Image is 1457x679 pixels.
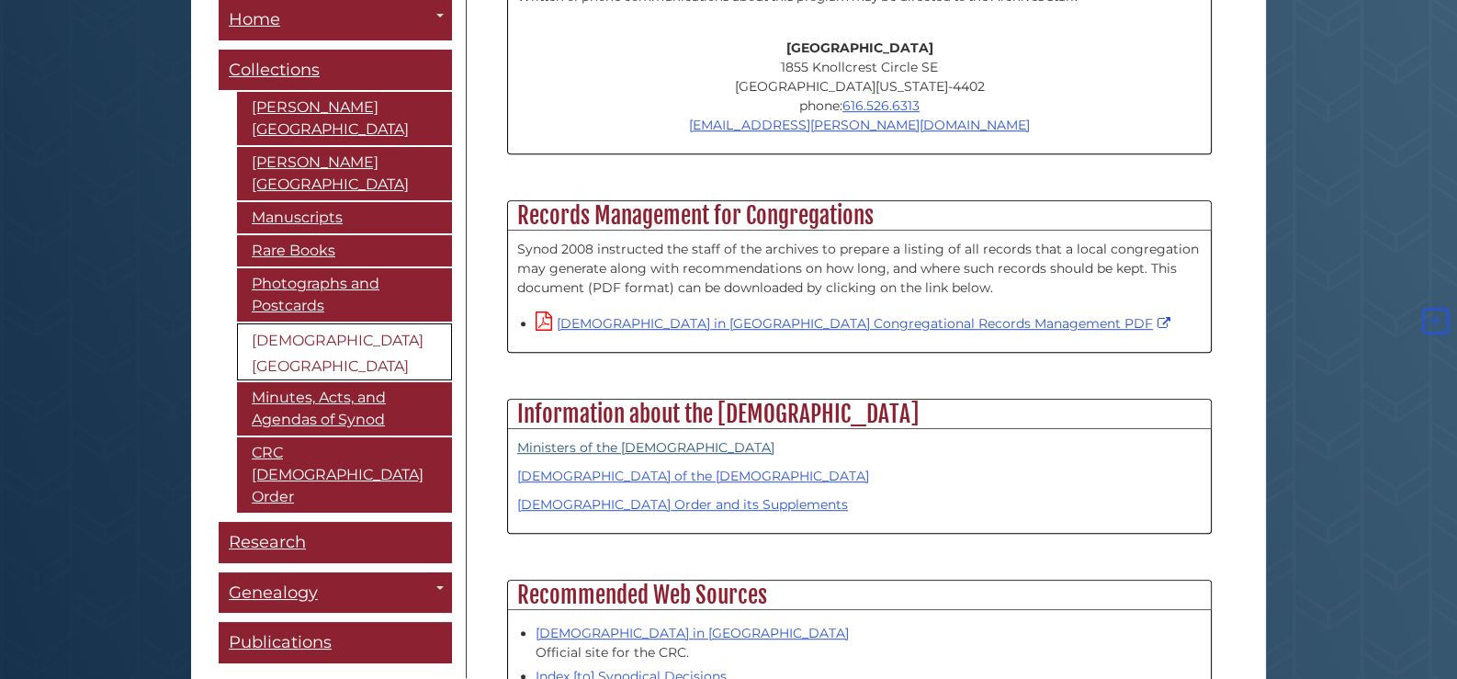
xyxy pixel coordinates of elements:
[237,203,452,234] a: Manuscripts
[517,496,848,513] a: [DEMOGRAPHIC_DATA] Order and its Supplements
[229,583,318,604] span: Genealogy
[237,93,452,146] a: [PERSON_NAME][GEOGRAPHIC_DATA]
[237,236,452,267] a: Rare Books
[229,533,306,553] span: Research
[517,39,1202,135] p: 1855 Knollcrest Circle SE [GEOGRAPHIC_DATA][US_STATE]-4402 phone:
[517,240,1202,298] p: Synod 2008 instructed the staff of the archives to prepare a listing of all records that a local ...
[237,148,452,201] a: [PERSON_NAME][GEOGRAPHIC_DATA]
[219,523,452,564] a: Research
[237,383,452,436] a: Minutes, Acts, and Agendas of Synod
[536,625,849,641] a: [DEMOGRAPHIC_DATA] in [GEOGRAPHIC_DATA]
[229,10,280,30] span: Home
[237,324,452,381] a: [DEMOGRAPHIC_DATA][GEOGRAPHIC_DATA]
[508,201,1211,231] h2: Records Management for Congregations
[1418,313,1452,330] a: Back to Top
[786,40,933,56] strong: [GEOGRAPHIC_DATA]
[219,623,452,664] a: Publications
[517,468,869,484] a: [DEMOGRAPHIC_DATA] of the [DEMOGRAPHIC_DATA]
[689,117,1030,133] a: [EMAIL_ADDRESS][PERSON_NAME][DOMAIN_NAME]
[536,643,1202,662] div: Official site for the CRC.
[237,269,452,323] a: Photographs and Postcards
[536,315,1175,332] a: [DEMOGRAPHIC_DATA] in [GEOGRAPHIC_DATA] Congregational Records Management PDF
[517,439,774,456] a: Ministers of the [DEMOGRAPHIC_DATA]
[229,633,332,653] span: Publications
[229,61,320,81] span: Collections
[219,573,452,615] a: Genealogy
[842,97,920,114] a: 616.526.6313
[237,438,452,514] a: CRC [DEMOGRAPHIC_DATA] Order
[508,400,1211,429] h2: Information about the [DEMOGRAPHIC_DATA]
[508,581,1211,610] h2: Recommended Web Sources
[219,51,452,92] a: Collections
